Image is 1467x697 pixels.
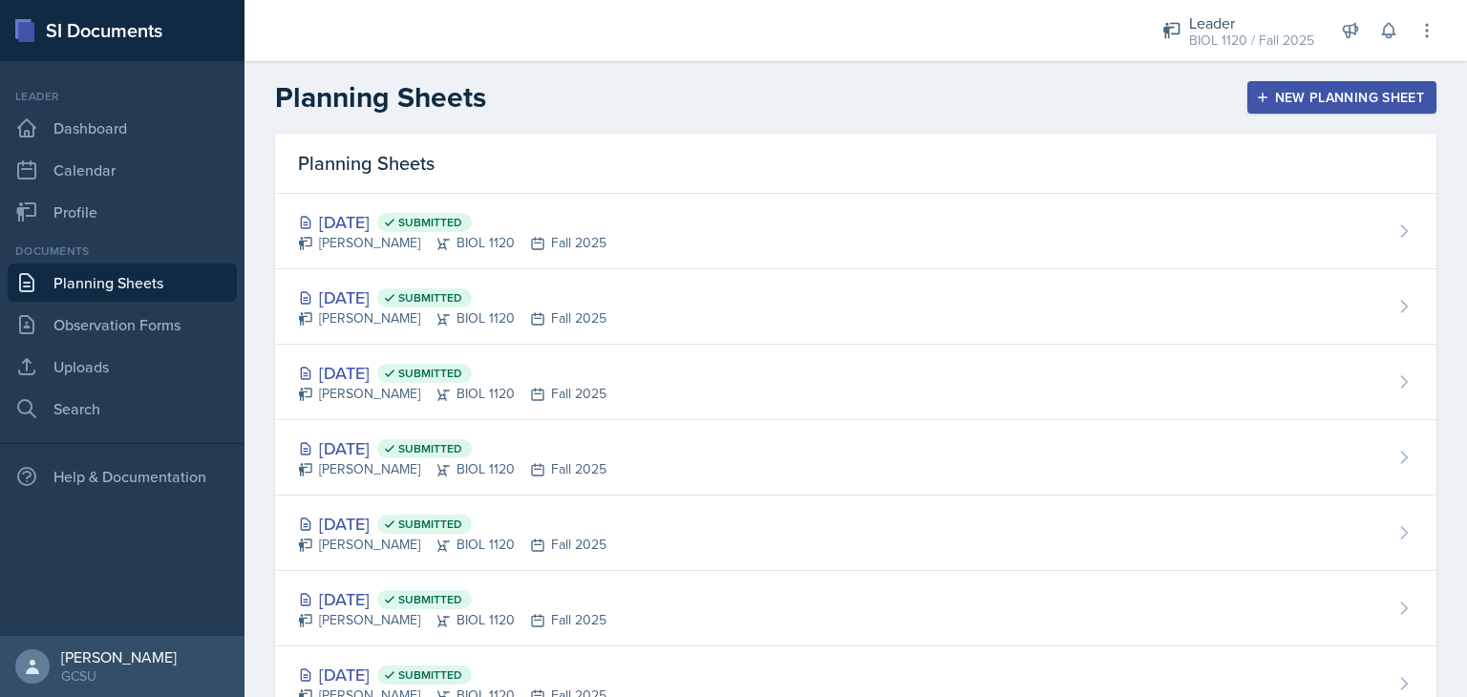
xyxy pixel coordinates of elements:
[298,662,606,687] div: [DATE]
[275,80,486,115] h2: Planning Sheets
[1247,81,1436,114] button: New Planning Sheet
[298,586,606,612] div: [DATE]
[298,233,606,253] div: [PERSON_NAME] BIOL 1120 Fall 2025
[298,511,606,537] div: [DATE]
[298,209,606,235] div: [DATE]
[398,517,462,532] span: Submitted
[275,345,1436,420] a: [DATE] Submitted [PERSON_NAME]BIOL 1120Fall 2025
[398,215,462,230] span: Submitted
[398,441,462,456] span: Submitted
[298,308,606,328] div: [PERSON_NAME] BIOL 1120 Fall 2025
[298,285,606,310] div: [DATE]
[61,647,177,666] div: [PERSON_NAME]
[275,134,1436,194] div: Planning Sheets
[8,109,237,147] a: Dashboard
[275,571,1436,646] a: [DATE] Submitted [PERSON_NAME]BIOL 1120Fall 2025
[298,435,606,461] div: [DATE]
[275,420,1436,496] a: [DATE] Submitted [PERSON_NAME]BIOL 1120Fall 2025
[298,610,606,630] div: [PERSON_NAME] BIOL 1120 Fall 2025
[298,535,606,555] div: [PERSON_NAME] BIOL 1120 Fall 2025
[398,667,462,683] span: Submitted
[298,384,606,404] div: [PERSON_NAME] BIOL 1120 Fall 2025
[8,390,237,428] a: Search
[275,496,1436,571] a: [DATE] Submitted [PERSON_NAME]BIOL 1120Fall 2025
[61,666,177,686] div: GCSU
[398,290,462,306] span: Submitted
[8,306,237,344] a: Observation Forms
[8,151,237,189] a: Calendar
[1189,11,1314,34] div: Leader
[8,88,237,105] div: Leader
[275,269,1436,345] a: [DATE] Submitted [PERSON_NAME]BIOL 1120Fall 2025
[8,457,237,496] div: Help & Documentation
[8,193,237,231] a: Profile
[8,264,237,302] a: Planning Sheets
[1189,31,1314,51] div: BIOL 1120 / Fall 2025
[398,366,462,381] span: Submitted
[298,360,606,386] div: [DATE]
[298,459,606,479] div: [PERSON_NAME] BIOL 1120 Fall 2025
[398,592,462,607] span: Submitted
[8,348,237,386] a: Uploads
[1260,90,1424,105] div: New Planning Sheet
[275,194,1436,269] a: [DATE] Submitted [PERSON_NAME]BIOL 1120Fall 2025
[8,243,237,260] div: Documents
